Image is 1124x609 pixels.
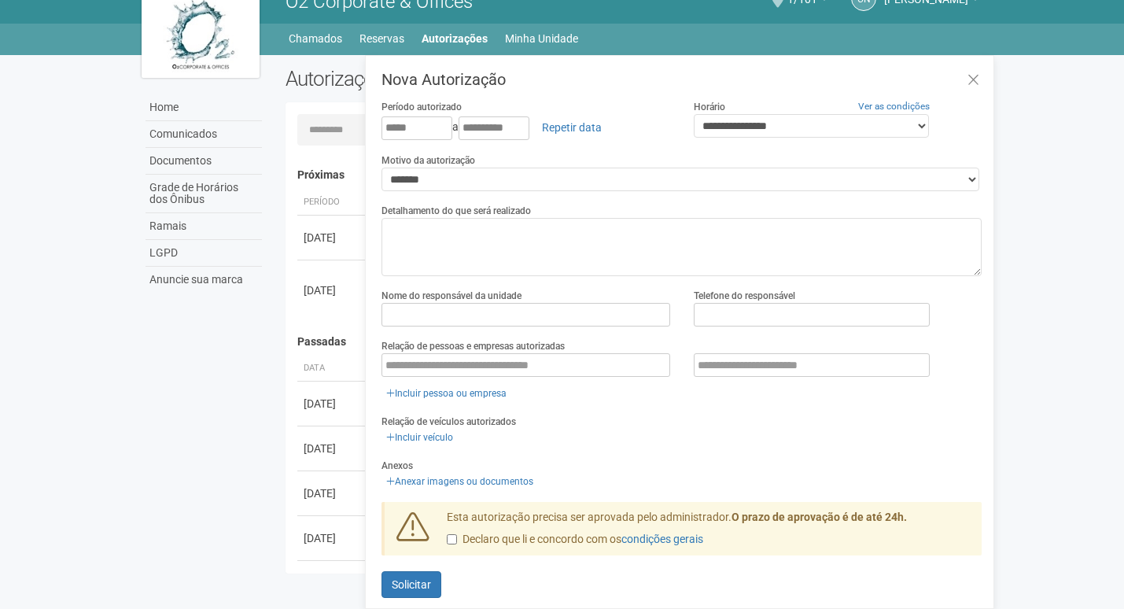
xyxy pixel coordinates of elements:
div: [DATE] [304,396,362,412]
a: Minha Unidade [505,28,578,50]
div: a [381,114,670,141]
label: Anexos [381,459,413,473]
h4: Passadas [297,336,971,348]
a: Reservas [359,28,404,50]
div: [DATE] [304,441,362,456]
label: Detalhamento do que será realizado [381,204,531,218]
a: Chamados [289,28,342,50]
a: LGPD [146,240,262,267]
th: Data [297,356,368,382]
a: Anuncie sua marca [146,267,262,293]
div: [DATE] [304,230,362,245]
label: Telefone do responsável [694,289,795,303]
label: Nome do responsável da unidade [381,289,521,303]
input: Declaro que li e concordo com oscondições gerais [447,534,457,544]
h2: Autorizações [286,67,622,90]
label: Declaro que li e concordo com os [447,532,703,548]
strong: O prazo de aprovação é de até 24h. [732,511,907,523]
label: Período autorizado [381,100,462,114]
a: Incluir veículo [381,429,458,446]
button: Solicitar [381,571,441,598]
a: Incluir pessoa ou empresa [381,385,511,402]
a: Ver as condições [858,101,930,112]
a: Repetir data [532,114,612,141]
h3: Nova Autorização [381,72,982,87]
a: Grade de Horários dos Ônibus [146,175,262,213]
div: Esta autorização precisa ser aprovada pelo administrador. [435,510,982,555]
div: [DATE] [304,485,362,501]
a: Comunicados [146,121,262,148]
a: Home [146,94,262,121]
div: [DATE] [304,282,362,298]
th: Período [297,190,368,216]
label: Relação de pessoas e empresas autorizadas [381,339,565,353]
a: Ramais [146,213,262,240]
a: Documentos [146,148,262,175]
label: Motivo da autorização [381,153,475,168]
label: Horário [694,100,725,114]
a: Anexar imagens ou documentos [381,473,538,490]
label: Relação de veículos autorizados [381,415,516,429]
span: Solicitar [392,578,431,591]
div: [DATE] [304,530,362,546]
h4: Próximas [297,169,971,181]
a: Autorizações [422,28,488,50]
a: condições gerais [621,533,703,545]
